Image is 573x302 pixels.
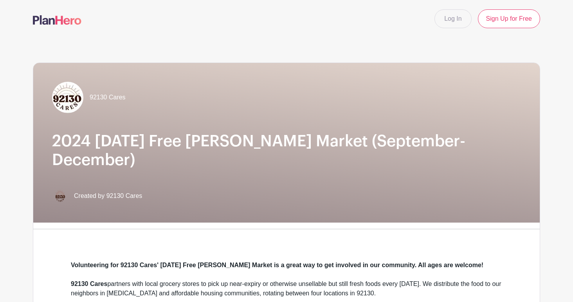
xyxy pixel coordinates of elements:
[71,280,107,287] strong: 92130 Cares
[74,191,142,201] span: Created by 92130 Cares
[71,262,483,268] strong: Volunteering for 92130 Cares' [DATE] Free [PERSON_NAME] Market is a great way to get involved in ...
[52,82,83,113] img: 92130%20logo.jpg
[71,279,502,298] div: partners with local grocery stores to pick up near-expiry or otherwise unsellable but still fresh...
[434,9,471,28] a: Log In
[52,188,68,204] img: Untitled-Artwork%20(4).png
[52,132,521,169] h1: 2024 [DATE] Free [PERSON_NAME] Market (September-December)
[478,9,540,28] a: Sign Up for Free
[33,15,81,25] img: logo-507f7623f17ff9eddc593b1ce0a138ce2505c220e1c5a4e2b4648c50719b7d32.svg
[90,93,126,102] span: 92130 Cares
